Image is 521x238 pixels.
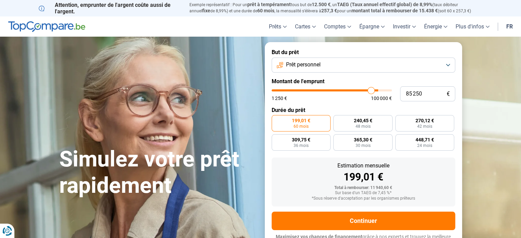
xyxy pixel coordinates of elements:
button: Prêt personnel [272,58,455,73]
div: Estimation mensuelle [277,163,450,168]
span: € [447,91,450,97]
span: 448,71 € [415,137,434,142]
span: 100 000 € [371,96,392,101]
span: 309,75 € [292,137,310,142]
label: Durée du prêt [272,107,455,113]
label: But du prêt [272,49,455,55]
span: Prêt personnel [286,61,321,68]
span: 36 mois [294,143,309,148]
span: 30 mois [355,143,370,148]
span: 48 mois [355,124,370,128]
span: prêt à tempérament [247,2,291,7]
a: Épargne [355,16,389,37]
p: Attention, emprunter de l'argent coûte aussi de l'argent. [39,2,181,15]
a: Plus d'infos [451,16,494,37]
label: Montant de l'emprunt [272,78,455,85]
span: 12.500 € [312,2,331,7]
a: Cartes [291,16,320,37]
span: 365,30 € [353,137,372,142]
span: 60 mois [257,8,274,13]
span: montant total à rembourser de 15.438 € [351,8,438,13]
h1: Simulez votre prêt rapidement [59,146,257,199]
button: Continuer [272,212,455,230]
span: 1 250 € [272,96,287,101]
span: 240,45 € [353,118,372,123]
a: Prêts [265,16,291,37]
span: 60 mois [294,124,309,128]
span: 42 mois [417,124,432,128]
img: TopCompare [8,21,85,32]
p: Exemple représentatif : Pour un tous but de , un (taux débiteur annuel de 8,99%) et une durée de ... [189,2,483,14]
span: TAEG (Taux annuel effectif global) de 8,99% [337,2,432,7]
span: 270,12 € [415,118,434,123]
div: *Sous réserve d'acceptation par les organismes prêteurs [277,196,450,201]
div: Total à rembourser: 11 940,60 € [277,186,450,190]
span: 257,3 € [321,8,337,13]
span: fixe [202,8,210,13]
a: Comptes [320,16,355,37]
span: 199,01 € [292,118,310,123]
div: Sur base d'un TAEG de 7,45 %* [277,191,450,196]
div: 199,01 € [277,172,450,182]
a: fr [502,16,517,37]
span: 24 mois [417,143,432,148]
a: Énergie [420,16,451,37]
a: Investir [389,16,420,37]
